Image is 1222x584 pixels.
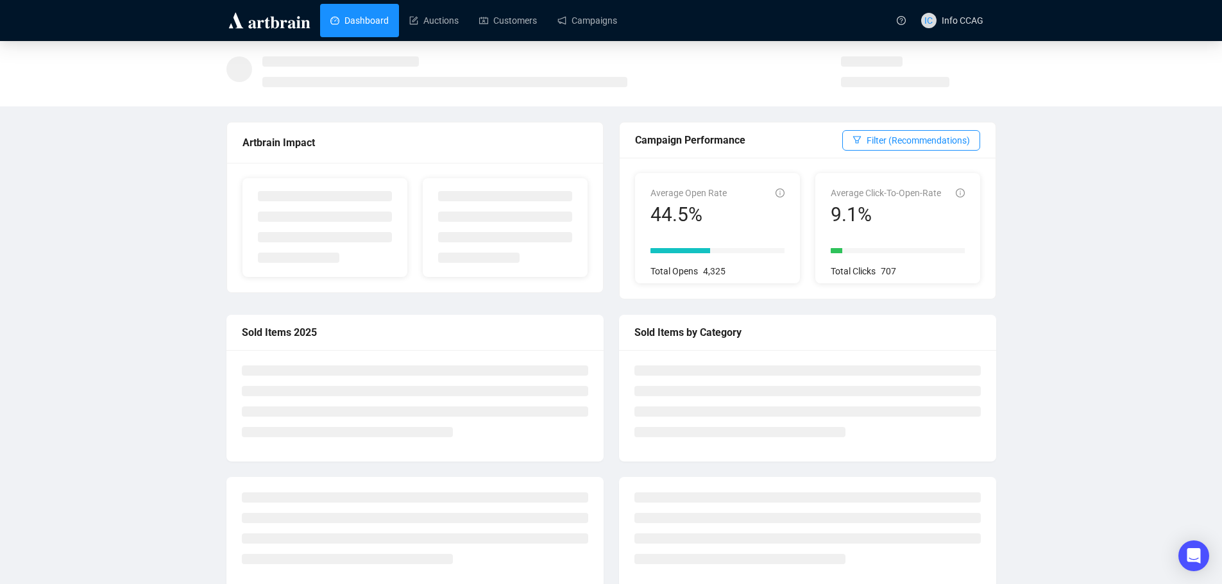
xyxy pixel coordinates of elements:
div: Artbrain Impact [242,135,588,151]
button: Filter (Recommendations) [842,130,980,151]
a: Auctions [409,4,459,37]
span: 707 [881,266,896,276]
span: Total Opens [650,266,698,276]
span: Average Click-To-Open-Rate [831,188,941,198]
a: Campaigns [557,4,617,37]
div: 9.1% [831,203,941,227]
div: Sold Items by Category [634,324,981,340]
img: logo [226,10,312,31]
div: Sold Items 2025 [242,324,588,340]
div: 44.5% [650,203,727,227]
span: info-circle [776,188,785,197]
span: Info CCAG [942,15,983,26]
span: info-circle [956,188,965,197]
span: Filter (Recommendations) [867,133,970,147]
span: question-circle [897,16,906,25]
span: Average Open Rate [650,188,727,198]
span: Total Clicks [831,266,876,276]
a: Dashboard [330,4,389,37]
div: Open Intercom Messenger [1178,540,1209,571]
span: IC [924,13,933,28]
a: Customers [479,4,537,37]
div: Campaign Performance [635,132,842,148]
span: filter [853,135,861,144]
span: 4,325 [703,266,726,276]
